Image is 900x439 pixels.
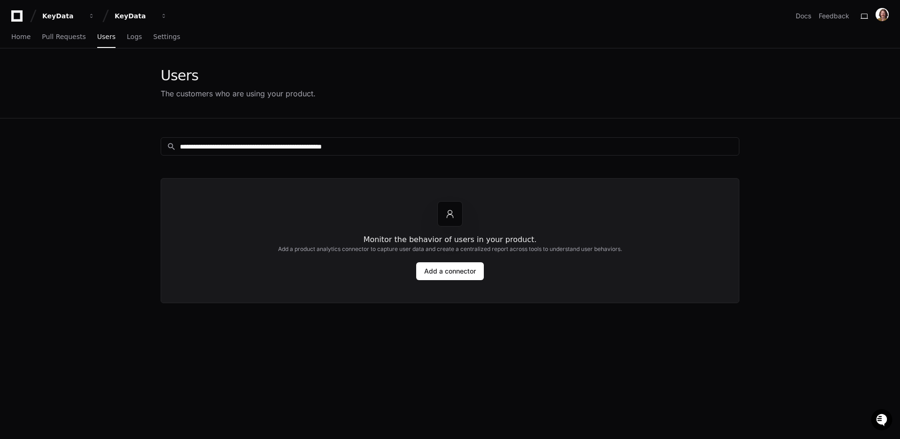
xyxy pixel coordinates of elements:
span: • [78,126,81,133]
img: 8294786374016_798e290d9caffa94fd1d_72.jpg [20,70,37,87]
h2: Add a product analytics connector to capture user data and create a centralized report across too... [278,245,622,253]
mat-icon: search [167,142,176,151]
button: Start new chat [160,73,171,84]
button: See all [146,101,171,112]
button: KeyData [39,8,99,24]
a: Logs [127,26,142,48]
img: 1736555170064-99ba0984-63c1-480f-8ee9-699278ef63ed [19,126,26,134]
span: Users [97,34,116,39]
a: Users [97,26,116,48]
button: Feedback [819,11,849,21]
a: Add a connector [416,262,484,280]
img: ACg8ocLxjWwHaTxEAox3-XWut-danNeJNGcmSgkd_pWXDZ2crxYdQKg=s96-c [876,8,889,21]
h1: Monitor the behavior of users in your product. [364,234,537,245]
a: Settings [153,26,180,48]
span: [PERSON_NAME] [29,126,76,133]
iframe: Open customer support [870,408,895,433]
button: KeyData [111,8,171,24]
span: Pull Requests [42,34,85,39]
div: KeyData [115,11,155,21]
div: Past conversations [9,102,63,110]
div: KeyData [42,11,83,21]
img: Robert Klasen [9,117,24,139]
span: Logs [127,34,142,39]
a: Powered byPylon [66,147,114,154]
span: Pylon [93,147,114,154]
div: We're available if you need us! [42,79,129,87]
div: The customers who are using your product. [161,88,316,99]
a: Pull Requests [42,26,85,48]
img: PlayerZero [9,9,28,28]
div: Start new chat [42,70,154,79]
div: Users [161,67,316,84]
img: 1736555170064-99ba0984-63c1-480f-8ee9-699278ef63ed [9,70,26,87]
span: Home [11,34,31,39]
div: Welcome [9,38,171,53]
span: [DATE] [83,126,102,133]
a: Docs [796,11,811,21]
span: Settings [153,34,180,39]
a: Home [11,26,31,48]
